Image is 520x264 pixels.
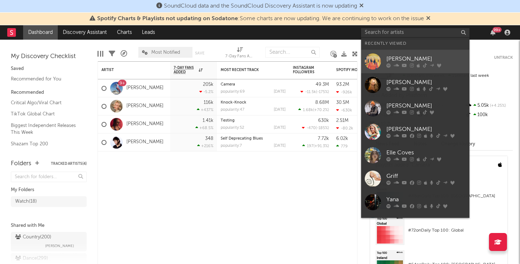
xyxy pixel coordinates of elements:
[307,144,313,148] span: 197
[15,254,48,263] div: Dance ( 299 )
[274,108,286,112] div: [DATE]
[221,83,286,87] div: Camera
[58,25,112,40] a: Discovery Assistant
[493,27,502,32] div: 99 +
[293,66,318,74] div: Instagram Followers
[97,43,103,64] div: Edit Columns
[11,159,31,168] div: Folders
[197,144,213,148] div: +216 %
[15,233,51,242] div: Country ( 200 )
[361,97,469,120] a: [PERSON_NAME]
[361,28,469,37] input: Search for artists
[221,144,242,148] div: popularity: 7
[221,108,244,112] div: popularity: 47
[274,126,286,130] div: [DATE]
[97,16,424,22] span: : Some charts are now updating. We are continuing to work on the issue
[23,25,58,40] a: Dashboard
[11,140,79,148] a: Shazam Top 200
[490,30,495,35] button: 99+
[265,47,320,58] input: Search...
[126,121,164,127] a: [PERSON_NAME]
[225,52,254,61] div: 7-Day Fans Added (7-Day Fans Added)
[465,101,513,110] div: 5.05k
[386,125,466,134] div: [PERSON_NAME]
[361,167,469,190] a: Griff
[195,51,204,55] button: Save
[51,162,87,166] button: Tracked Artists(4)
[361,73,469,97] a: [PERSON_NAME]
[361,214,469,237] a: [PERSON_NAME]
[336,118,348,123] div: 2.51M
[164,3,357,9] span: SoundCloud data and the SoundCloud Discovery Assistant is now updating
[197,107,213,112] div: +437 %
[386,172,466,181] div: Griff
[11,122,79,136] a: Biggest Independent Releases This Week
[386,195,466,204] div: Yana
[205,136,213,141] div: 348
[221,90,245,94] div: popularity: 69
[336,90,352,94] div: -926k
[465,110,513,120] div: 100k
[11,186,87,194] div: My Folders
[225,43,254,64] div: 7-Day Fans Added (7-Day Fans Added)
[336,136,348,141] div: 6.02k
[195,126,213,130] div: +68.5 %
[386,102,466,110] div: [PERSON_NAME]
[316,82,329,87] div: 49.3M
[11,88,87,97] div: Recommended
[11,172,87,182] input: Search for folders...
[361,190,469,214] a: Yana
[361,144,469,167] a: Elle Coves
[300,89,329,94] div: ( )
[318,118,329,123] div: 630k
[314,108,328,112] span: +70.2 %
[370,216,507,250] a: #72onDaily Top 100: Global
[151,50,180,55] span: Most Notified
[361,120,469,144] a: [PERSON_NAME]
[199,89,213,94] div: -5.2 %
[203,118,213,123] div: 1.41k
[489,104,506,108] span: +4.25 %
[112,25,137,40] a: Charts
[302,144,329,148] div: ( )
[137,25,160,40] a: Leads
[307,126,316,130] span: -470
[386,149,466,157] div: Elle Coves
[336,68,390,72] div: Spotify Monthly Listeners
[221,126,244,130] div: popularity: 52
[221,137,263,141] a: Self Deprecating Blues
[359,3,364,9] span: Dismiss
[11,221,87,230] div: Shared with Me
[386,78,466,87] div: [PERSON_NAME]
[204,100,213,105] div: 116k
[318,136,329,141] div: 7.72k
[315,100,329,105] div: 8.68M
[426,16,430,22] span: Dismiss
[11,99,79,107] a: Critical Algo/Viral Chart
[336,82,349,87] div: 93.2M
[174,66,197,74] span: 7-Day Fans Added
[126,85,164,91] a: [PERSON_NAME]
[221,101,286,105] div: Knock-Knock
[221,119,235,123] a: Testing
[203,82,213,87] div: 205k
[408,226,502,235] div: # 72 on Daily Top 100: Global
[221,83,235,87] a: Camera
[15,197,37,206] div: Watch ( 18 )
[317,90,328,94] span: -175 %
[317,126,328,130] span: -185 %
[303,108,313,112] span: 1.68k
[11,75,79,83] a: Recommended for You
[336,108,352,113] div: -630k
[11,232,87,251] a: Country(200)[PERSON_NAME]
[274,144,286,148] div: [DATE]
[386,55,466,63] div: [PERSON_NAME]
[336,144,348,149] div: 779
[298,107,329,112] div: ( )
[336,126,353,131] div: -80.2k
[121,43,127,64] div: A&R Pipeline
[221,101,246,105] a: Knock-Knock
[126,139,164,145] a: [PERSON_NAME]
[45,242,74,250] span: [PERSON_NAME]
[494,54,513,61] button: Untrack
